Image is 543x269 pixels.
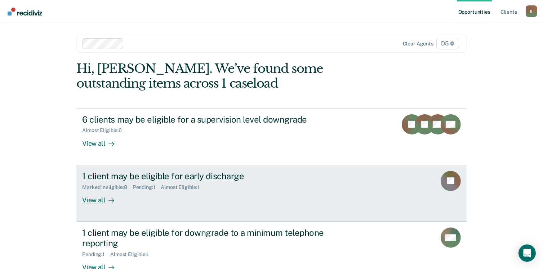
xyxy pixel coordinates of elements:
button: Profile dropdown button [526,5,537,17]
div: View all [82,190,123,204]
div: Almost Eligible : 1 [110,251,155,257]
div: Marked Ineligible : 8 [82,184,133,190]
div: Clear agents [403,41,433,47]
div: Almost Eligible : 6 [82,127,128,133]
div: 6 clients may be eligible for a supervision level downgrade [82,114,335,125]
div: 1 client may be eligible for early discharge [82,171,335,181]
div: Open Intercom Messenger [518,244,536,262]
div: 1 client may be eligible for downgrade to a minimum telephone reporting [82,228,335,248]
a: 1 client may be eligible for early dischargeMarked Ineligible:8Pending:1Almost Eligible:1View all [76,165,466,222]
div: Pending : 1 [133,184,161,190]
div: Almost Eligible : 1 [161,184,205,190]
img: Recidiviz [8,8,42,16]
div: View all [82,133,123,147]
a: 6 clients may be eligible for a supervision level downgradeAlmost Eligible:6View all [76,108,466,165]
div: Pending : 1 [82,251,110,257]
div: Hi, [PERSON_NAME]. We’ve found some outstanding items across 1 caseload [76,61,388,91]
div: B [526,5,537,17]
span: D5 [436,38,459,49]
